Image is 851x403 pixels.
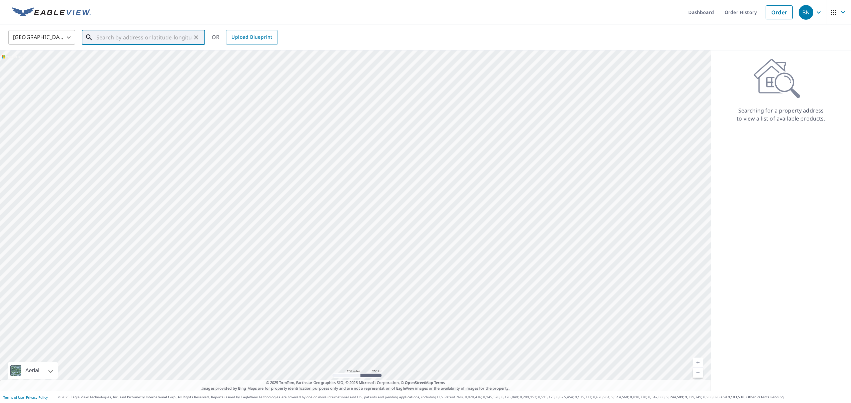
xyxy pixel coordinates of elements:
[693,358,703,368] a: Current Level 5, Zoom In
[8,362,58,379] div: Aerial
[12,7,91,17] img: EV Logo
[736,107,826,123] p: Searching for a property address to view a list of available products.
[8,28,75,47] div: [GEOGRAPHIC_DATA]
[226,30,277,45] a: Upload Blueprint
[23,362,41,379] div: Aerial
[434,380,445,385] a: Terms
[266,380,445,386] span: © 2025 TomTom, Earthstar Geographics SIO, © 2025 Microsoft Corporation, ©
[3,395,24,400] a: Terms of Use
[212,30,278,45] div: OR
[693,368,703,378] a: Current Level 5, Zoom Out
[96,28,191,47] input: Search by address or latitude-longitude
[405,380,433,385] a: OpenStreetMap
[26,395,48,400] a: Privacy Policy
[191,33,201,42] button: Clear
[58,395,848,400] p: © 2025 Eagle View Technologies, Inc. and Pictometry International Corp. All Rights Reserved. Repo...
[799,5,813,20] div: BN
[766,5,793,19] a: Order
[231,33,272,41] span: Upload Blueprint
[3,395,48,399] p: |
